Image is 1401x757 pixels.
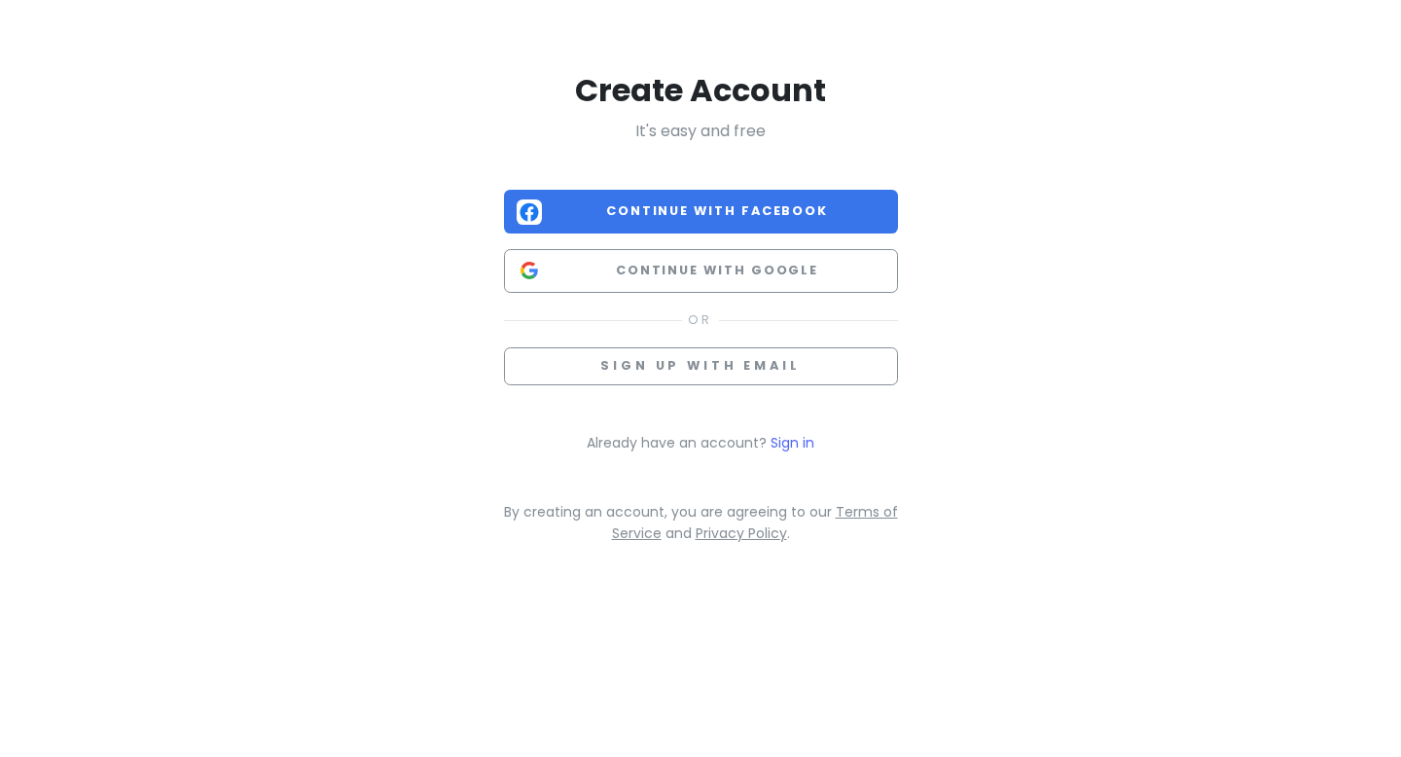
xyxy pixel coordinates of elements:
[504,70,898,111] h2: Create Account
[771,433,814,452] a: Sign in
[517,199,542,225] img: Facebook logo
[696,523,787,543] a: Privacy Policy
[600,357,800,374] span: Sign up with email
[504,249,898,293] button: Continue with Google
[550,201,885,221] span: Continue with Facebook
[517,258,542,283] img: Google logo
[504,347,898,385] button: Sign up with email
[550,261,885,280] span: Continue with Google
[504,501,898,545] p: By creating an account, you are agreeing to our and .
[504,190,898,234] button: Continue with Facebook
[612,502,898,543] a: Terms of Service
[504,119,898,144] p: It's easy and free
[504,432,898,453] p: Already have an account?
